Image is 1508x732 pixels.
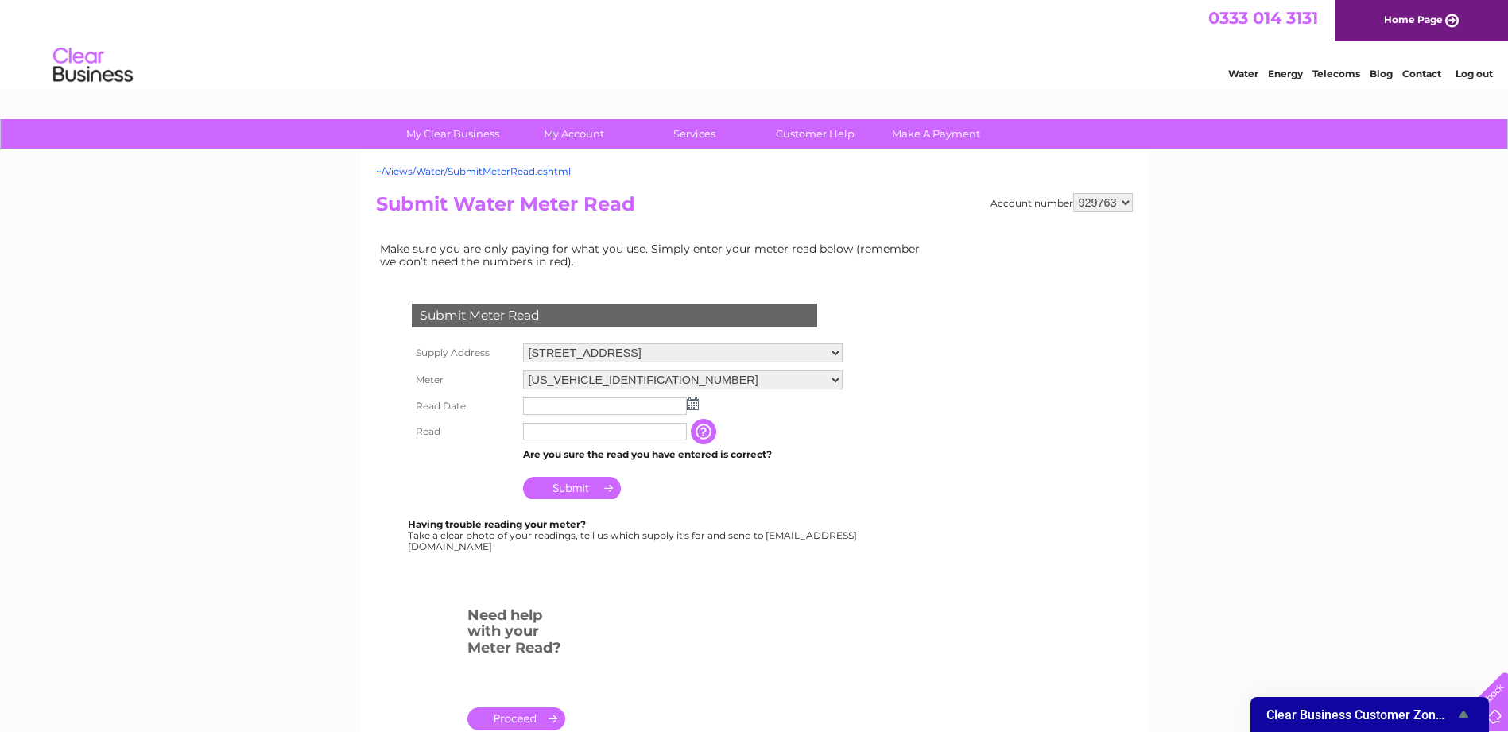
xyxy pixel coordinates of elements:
[379,9,1130,77] div: Clear Business is a trading name of Verastar Limited (registered in [GEOGRAPHIC_DATA] No. 3667643...
[990,193,1133,212] div: Account number
[467,707,565,730] a: .
[52,41,134,90] img: logo.png
[412,304,817,327] div: Submit Meter Read
[691,419,719,444] input: Information
[408,419,519,444] th: Read
[508,119,639,149] a: My Account
[376,165,571,177] a: ~/Views/Water/SubmitMeterRead.cshtml
[1266,707,1454,722] span: Clear Business Customer Zone Survey
[1370,68,1393,79] a: Blog
[687,397,699,410] img: ...
[750,119,881,149] a: Customer Help
[523,477,621,499] input: Submit
[1228,68,1258,79] a: Water
[1268,68,1303,79] a: Energy
[408,339,519,366] th: Supply Address
[408,393,519,419] th: Read Date
[629,119,760,149] a: Services
[376,238,932,272] td: Make sure you are only paying for what you use. Simply enter your meter read below (remember we d...
[408,518,586,530] b: Having trouble reading your meter?
[387,119,518,149] a: My Clear Business
[519,444,847,465] td: Are you sure the read you have entered is correct?
[1456,68,1493,79] a: Log out
[408,519,859,552] div: Take a clear photo of your readings, tell us which supply it's for and send to [EMAIL_ADDRESS][DO...
[1266,705,1473,724] button: Show survey - Clear Business Customer Zone Survey
[467,604,565,664] h3: Need help with your Meter Read?
[408,366,519,393] th: Meter
[870,119,1002,149] a: Make A Payment
[376,193,1133,223] h2: Submit Water Meter Read
[1208,8,1318,28] a: 0333 014 3131
[1402,68,1441,79] a: Contact
[1312,68,1360,79] a: Telecoms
